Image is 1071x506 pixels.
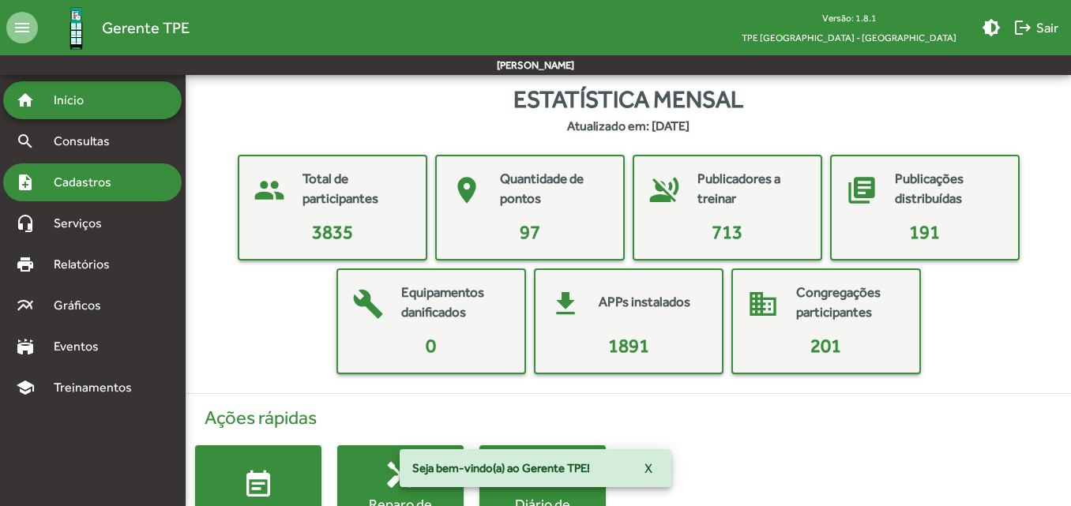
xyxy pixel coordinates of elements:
[44,378,151,397] span: Treinamentos
[242,469,274,500] mat-icon: event_note
[838,167,885,214] mat-icon: library_books
[16,296,35,315] mat-icon: multiline_chart
[44,296,122,315] span: Gráficos
[520,221,540,242] span: 97
[712,221,742,242] span: 713
[344,280,392,328] mat-icon: build
[44,132,130,151] span: Consultas
[16,132,35,151] mat-icon: search
[16,214,35,233] mat-icon: headset_mic
[644,454,652,482] span: X
[739,280,787,328] mat-icon: domain
[303,169,410,209] mat-card-title: Total de participantes
[895,169,1002,209] mat-card-title: Publicações distribuídas
[1007,13,1065,42] button: Sair
[102,15,190,40] span: Gerente TPE
[44,337,120,356] span: Eventos
[632,454,665,482] button: X
[982,18,1001,37] mat-icon: brightness_medium
[44,173,132,192] span: Cadastros
[599,292,690,313] mat-card-title: APPs instalados
[542,280,589,328] mat-icon: get_app
[608,335,649,356] span: 1891
[729,8,969,28] div: Versão: 1.8.1
[51,2,102,54] img: Logo
[16,337,35,356] mat-icon: stadium
[246,167,293,214] mat-icon: people
[16,378,35,397] mat-icon: school
[195,407,1062,429] h4: Ações rápidas
[810,335,841,356] span: 201
[426,335,436,356] span: 0
[1013,13,1058,42] span: Sair
[729,28,969,47] span: TPE [GEOGRAPHIC_DATA] - [GEOGRAPHIC_DATA]
[909,221,940,242] span: 191
[16,91,35,110] mat-icon: home
[6,12,38,43] mat-icon: menu
[513,81,743,117] span: Estatística mensal
[412,460,590,476] span: Seja bem-vindo(a) ao Gerente TPE!
[500,169,607,209] mat-card-title: Quantidade de pontos
[401,283,509,323] mat-card-title: Equipamentos danificados
[38,2,190,54] a: Gerente TPE
[44,255,130,274] span: Relatórios
[1013,18,1032,37] mat-icon: logout
[16,255,35,274] mat-icon: print
[796,283,904,323] mat-card-title: Congregações participantes
[312,221,353,242] span: 3835
[443,167,490,214] mat-icon: place
[16,173,35,192] mat-icon: note_add
[44,91,107,110] span: Início
[697,169,805,209] mat-card-title: Publicadores a treinar
[44,214,123,233] span: Serviços
[641,167,688,214] mat-icon: voice_over_off
[567,117,690,136] strong: Atualizado em: [DATE]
